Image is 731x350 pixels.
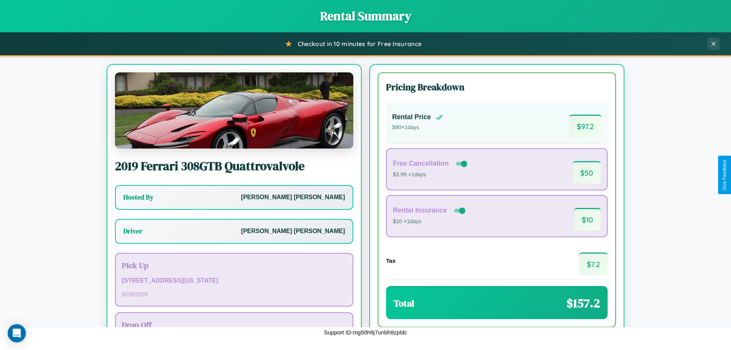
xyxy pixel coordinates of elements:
[298,40,421,48] span: Checkout in 10 minutes for Free Insurance
[324,327,407,337] p: Support ID: mg50h9j7unbh8zpldc
[574,208,601,230] span: $ 10
[394,297,414,310] h3: Total
[579,253,608,275] span: $ 7.2
[393,206,447,214] h4: Rental Insurance
[122,260,346,271] h3: Pick Up
[241,226,345,237] p: [PERSON_NAME] [PERSON_NAME]
[393,217,467,227] p: $10 × 1 days
[241,192,345,203] p: [PERSON_NAME] [PERSON_NAME]
[122,275,346,286] p: [STREET_ADDRESS][US_STATE]
[122,319,346,330] h3: Drop Off
[122,289,346,299] p: 9 / 29 / 2025
[392,113,431,121] h4: Rental Price
[393,170,469,180] p: $3.99 × 1 days
[8,324,26,342] div: Open Intercom Messenger
[386,81,608,93] h3: Pricing Breakdown
[722,160,727,190] div: Give Feedback
[123,193,153,202] h3: Hosted By
[115,72,353,149] img: Ferrari 308GTB Quattrovalvole
[567,295,600,312] span: $ 157.2
[115,158,353,174] h2: 2019 Ferrari 308GTB Quattrovalvole
[123,227,142,236] h3: Driver
[386,257,396,264] h4: Tax
[392,123,443,133] p: $ 90 × 1 days
[569,115,602,137] span: $ 97.2
[573,161,601,184] span: $ 50
[393,160,449,168] h4: Free Cancellation
[8,8,723,24] h1: Rental Summary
